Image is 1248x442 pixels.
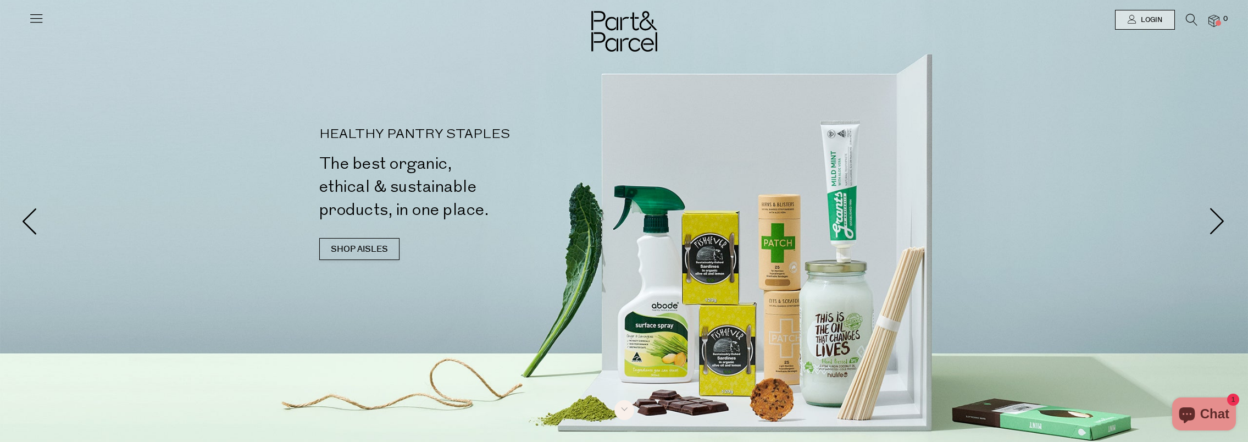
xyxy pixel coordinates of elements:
[1208,15,1219,26] a: 0
[319,152,629,222] h2: The best organic, ethical & sustainable products, in one place.
[319,238,400,260] a: SHOP AISLES
[591,11,657,52] img: Part&Parcel
[1115,10,1175,30] a: Login
[1138,15,1162,25] span: Login
[1169,397,1239,433] inbox-online-store-chat: Shopify online store chat
[319,128,629,141] p: HEALTHY PANTRY STAPLES
[1221,14,1230,24] span: 0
